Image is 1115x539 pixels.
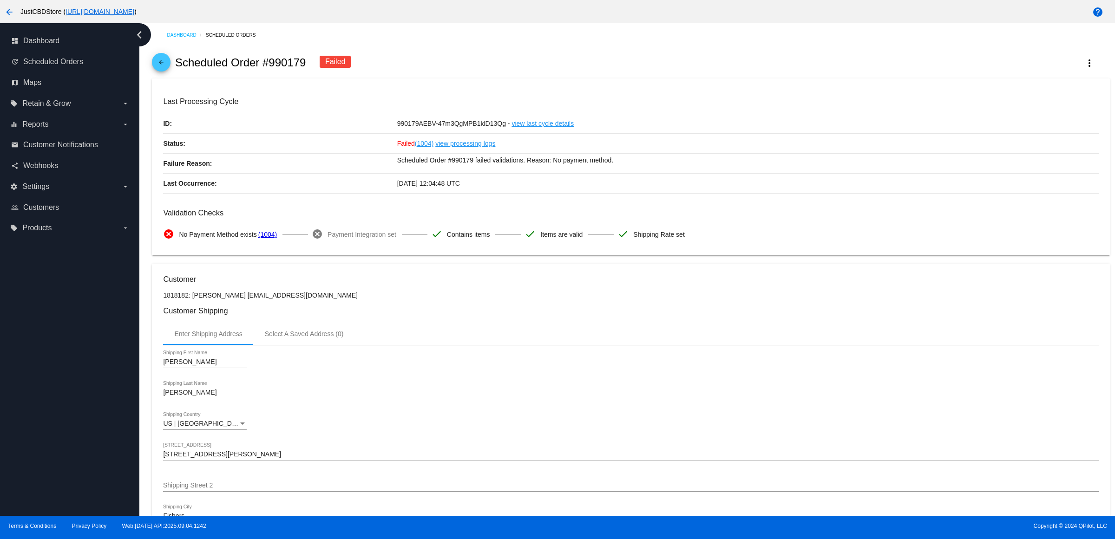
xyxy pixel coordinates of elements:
span: Shipping Rate set [633,225,685,244]
a: Scheduled Orders [206,28,264,42]
a: (1004) [415,134,433,153]
a: people_outline Customers [11,200,129,215]
p: Last Occurrence: [163,174,397,193]
h2: Scheduled Order #990179 [175,56,306,69]
i: arrow_drop_down [122,183,129,190]
p: Scheduled Order #990179 failed validations. Reason: No payment method. [397,154,1099,167]
span: Payment Integration set [328,225,396,244]
i: map [11,79,19,86]
i: email [11,141,19,149]
mat-icon: check [617,228,629,240]
a: view processing logs [435,134,495,153]
span: US | [GEOGRAPHIC_DATA] [163,420,245,427]
span: Products [22,224,52,232]
a: map Maps [11,75,129,90]
a: Dashboard [167,28,206,42]
i: share [11,162,19,169]
span: Maps [23,78,41,87]
mat-icon: cancel [163,228,174,240]
mat-icon: more_vert [1084,58,1095,69]
a: update Scheduled Orders [11,54,129,69]
span: 990179AEBV-47m3QgMPB1klD13Qg - [397,120,510,127]
mat-icon: help [1092,6,1103,18]
span: JustCBDStore ( ) [20,8,137,15]
h3: Customer Shipping [163,306,1098,315]
p: Failure Reason: [163,154,397,173]
i: equalizer [10,121,18,128]
mat-select: Shipping Country [163,420,247,428]
span: Reports [22,120,48,129]
h3: Customer [163,275,1098,284]
span: Retain & Grow [22,99,71,108]
span: Settings [22,182,49,191]
i: local_offer [10,100,18,107]
a: dashboard Dashboard [11,33,129,48]
span: Scheduled Orders [23,58,83,66]
h3: Last Processing Cycle [163,97,1098,106]
i: arrow_drop_down [122,121,129,128]
span: Customer Notifications [23,141,98,149]
mat-icon: cancel [312,228,323,240]
a: email Customer Notifications [11,137,129,152]
i: update [11,58,19,65]
i: arrow_drop_down [122,100,129,107]
input: Shipping Last Name [163,389,247,396]
span: Failed [397,140,434,147]
span: Dashboard [23,37,59,45]
div: Failed [320,56,351,68]
mat-icon: arrow_back [4,6,15,18]
a: (1004) [258,225,277,244]
input: Shipping Street 1 [163,451,1098,458]
a: Web:[DATE] API:2025.09.04.1242 [122,523,206,529]
p: 1818182: [PERSON_NAME] [EMAIL_ADDRESS][DOMAIN_NAME] [163,292,1098,299]
i: settings [10,183,18,190]
mat-icon: arrow_back [156,59,167,70]
input: Shipping Street 2 [163,482,1098,489]
span: No Payment Method exists [179,225,256,244]
p: ID: [163,114,397,133]
span: Webhooks [23,162,58,170]
span: Copyright © 2024 QPilot, LLC [565,523,1107,529]
i: arrow_drop_down [122,224,129,232]
a: Terms & Conditions [8,523,56,529]
mat-icon: check [431,228,442,240]
i: dashboard [11,37,19,45]
a: share Webhooks [11,158,129,173]
span: Items are valid [540,225,583,244]
a: [URL][DOMAIN_NAME] [66,8,134,15]
i: local_offer [10,224,18,232]
div: Enter Shipping Address [174,330,242,338]
mat-icon: check [525,228,536,240]
i: people_outline [11,204,19,211]
input: Shipping First Name [163,358,247,366]
div: Select A Saved Address (0) [265,330,344,338]
span: [DATE] 12:04:48 UTC [397,180,460,187]
i: chevron_left [132,27,147,42]
h3: Validation Checks [163,208,1098,217]
span: Contains items [447,225,490,244]
span: Customers [23,203,59,212]
input: Shipping City [163,513,247,520]
a: view last cycle details [512,114,574,133]
p: Status: [163,134,397,153]
a: Privacy Policy [72,523,107,529]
